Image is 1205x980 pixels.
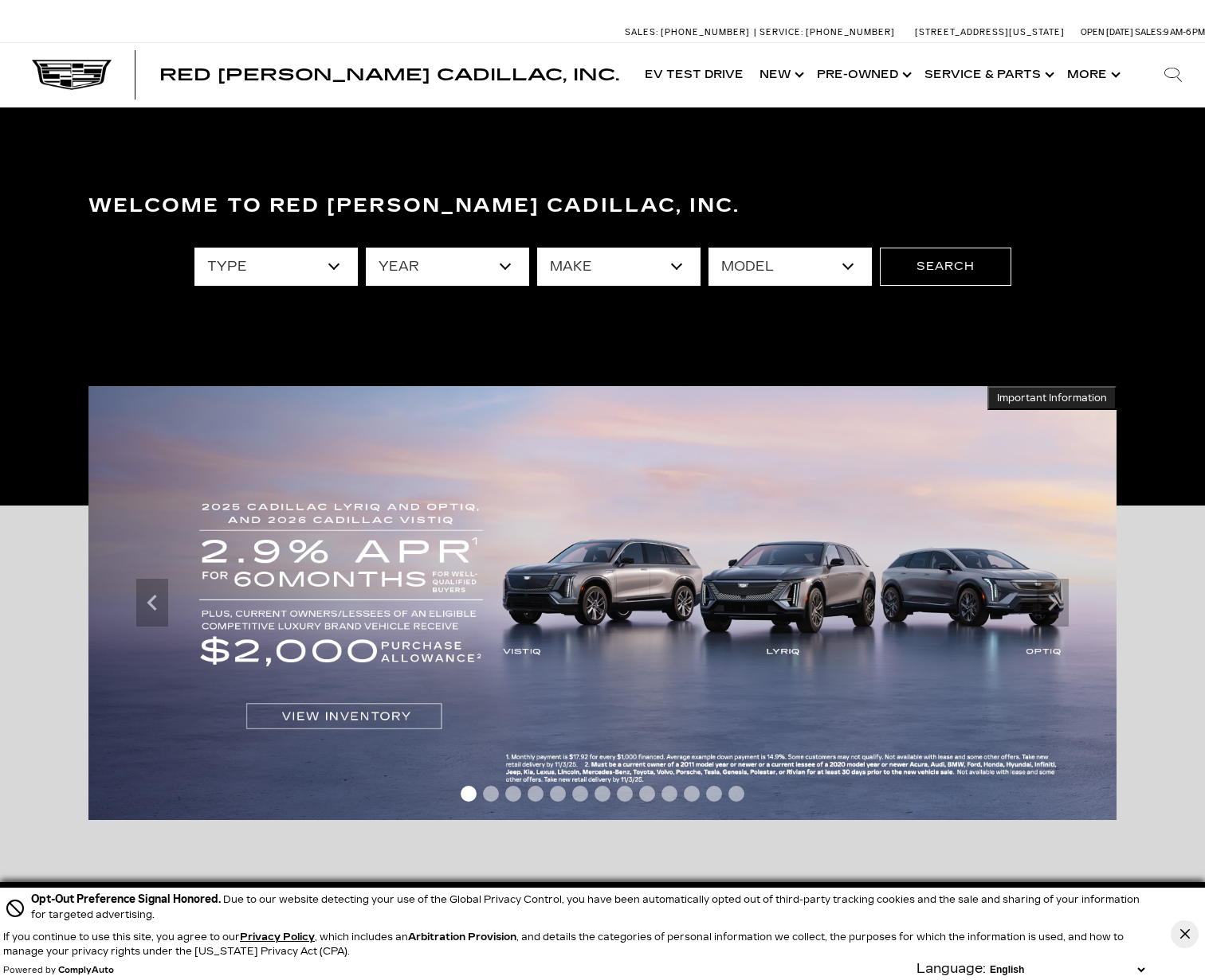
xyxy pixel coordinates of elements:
[537,248,701,286] select: Filter by make
[483,786,499,802] span: Go to slide 2
[1059,43,1125,107] button: More
[706,786,722,802] span: Go to slide 12
[159,65,619,84] span: Red [PERSON_NAME] Cadillac, Inc.
[760,27,803,37] span: Service:
[915,27,1065,37] a: [STREET_ADDRESS][US_STATE]
[1171,920,1199,948] button: Close Button
[1037,579,1069,627] div: Next
[917,962,986,975] div: Language:
[159,67,619,83] a: Red [PERSON_NAME] Cadillac, Inc.
[31,891,1148,922] div: Due to our website detecting your use of the Global Privacy Control, you have been automatically ...
[880,248,1011,286] button: Search
[136,579,168,627] div: Previous
[3,931,1124,957] p: If you continue to use this site, you agree to our , which includes an , and details the categori...
[1164,27,1205,37] span: 9 AM-6 PM
[708,248,872,286] select: Filter by model
[986,962,1148,977] select: Language Select
[572,786,588,802] span: Go to slide 6
[684,786,700,802] span: Go to slide 11
[88,190,1117,222] h3: Welcome to Red [PERSON_NAME] Cadillac, Inc.
[987,386,1117,410] button: Important Information
[240,931,315,943] a: Privacy Policy
[366,248,529,286] select: Filter by year
[617,786,633,802] span: Go to slide 8
[917,43,1059,107] a: Service & Parts
[637,43,752,107] a: EV Test Drive
[550,786,566,802] span: Go to slide 5
[194,248,358,286] select: Filter by type
[88,386,1117,820] img: 2025 Cadillac LYRIQ, OPTIQ, and 2026 VISTIQ. 2.9% APR for 60 months plus $2,000 purchase allowance.
[3,966,114,975] div: Powered by
[461,786,477,802] span: Go to slide 1
[806,27,895,37] span: [PHONE_NUMBER]
[625,27,658,37] span: Sales:
[528,786,544,802] span: Go to slide 4
[661,27,750,37] span: [PHONE_NUMBER]
[752,43,809,107] a: New
[32,60,112,90] img: Cadillac Dark Logo with Cadillac White Text
[1081,27,1133,37] span: Open [DATE]
[31,892,223,906] span: Opt-Out Preference Signal Honored .
[408,931,516,943] strong: Arbitration Provision
[625,28,754,37] a: Sales: [PHONE_NUMBER]
[809,43,917,107] a: Pre-Owned
[639,786,655,802] span: Go to slide 9
[661,786,677,802] span: Go to slide 10
[754,28,899,37] a: Service: [PHONE_NUMBER]
[1135,27,1164,37] span: Sales:
[728,786,744,802] span: Go to slide 13
[505,786,521,802] span: Go to slide 3
[58,966,114,975] a: ComplyAuto
[595,786,610,802] span: Go to slide 7
[997,392,1107,404] span: Important Information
